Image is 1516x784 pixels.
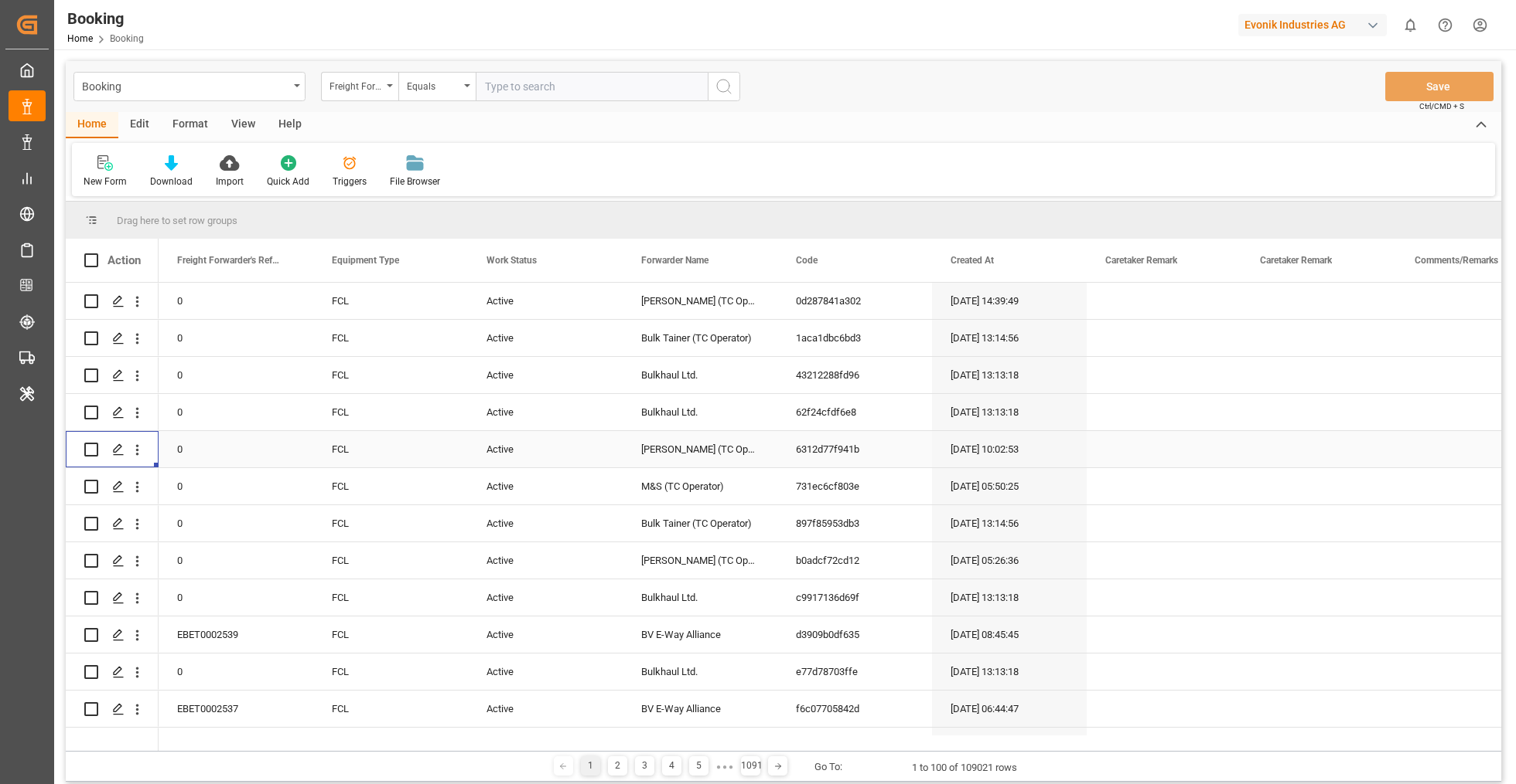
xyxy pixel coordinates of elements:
[468,616,623,653] div: Active
[313,616,468,653] div: FCL
[159,394,313,430] div: 0
[777,616,932,653] div: d3909b0df635
[777,728,932,764] div: b38da7f37a57
[66,505,159,542] div: Press SPACE to select this row.
[313,653,468,690] div: FCL
[313,542,468,579] div: FCL
[932,357,1087,393] div: [DATE] 13:13:18
[623,691,777,727] div: BV E-Way Alliance
[159,505,313,541] div: 0
[662,756,681,776] div: 4
[468,320,623,356] div: Active
[159,542,313,579] div: 0
[313,468,468,504] div: FCL
[777,691,932,727] div: f6c07705842d
[932,320,1087,356] div: [DATE] 13:14:56
[468,579,623,616] div: Active
[777,468,932,504] div: 731ec6cf803e
[161,112,220,138] div: Format
[468,728,623,764] div: Active
[398,72,476,101] button: open menu
[159,283,313,319] div: 0
[66,691,159,728] div: Press SPACE to select this row.
[476,72,708,101] input: Type to search
[468,394,623,430] div: Active
[313,283,468,319] div: FCL
[1105,255,1177,266] span: Caretaker Remark
[159,431,313,467] div: 0
[777,579,932,616] div: c9917136d69f
[777,653,932,690] div: e77d78703ffe
[313,320,468,356] div: FCL
[159,579,313,616] div: 0
[159,357,313,393] div: 0
[66,394,159,431] div: Press SPACE to select this row.
[1238,10,1393,39] button: Evonik Industries AG
[623,468,777,504] div: M&S (TC Operator)
[66,468,159,505] div: Press SPACE to select this row.
[1419,100,1464,112] span: Ctrl/CMD + S
[932,394,1087,430] div: [DATE] 13:13:18
[66,320,159,357] div: Press SPACE to select this row.
[635,756,654,776] div: 3
[708,72,740,101] button: search button
[73,72,306,101] button: open menu
[623,431,777,467] div: [PERSON_NAME] (TC Operator)
[932,691,1087,727] div: [DATE] 06:44:47
[1428,8,1463,42] button: Help Center
[66,112,118,138] div: Home
[581,756,600,776] div: 1
[932,579,1087,616] div: [DATE] 13:13:18
[329,76,382,93] div: Freight Forwarder's Reference No.
[777,431,932,467] div: 6312d77f941b
[267,112,313,138] div: Help
[313,728,468,764] div: FCL
[66,431,159,468] div: Press SPACE to select this row.
[951,255,994,266] span: Created At
[313,357,468,393] div: FCL
[623,579,777,616] div: Bulkhaul Ltd.
[159,653,313,690] div: 0
[741,756,760,776] div: 1091
[66,616,159,653] div: Press SPACE to select this row.
[117,215,237,226] span: Drag here to set row groups
[321,72,398,101] button: open menu
[67,7,144,30] div: Booking
[777,394,932,430] div: 62f24cfdf6e8
[84,175,127,188] div: New Form
[159,468,313,504] div: 0
[932,616,1087,653] div: [DATE] 08:45:45
[932,505,1087,541] div: [DATE] 13:14:56
[468,431,623,467] div: Active
[932,653,1087,690] div: [DATE] 13:13:18
[118,112,161,138] div: Edit
[623,320,777,356] div: Bulk Tainer (TC Operator)
[67,33,93,44] a: Home
[932,431,1087,467] div: [DATE] 10:02:53
[912,760,1017,776] div: 1 to 100 of 109021 rows
[932,542,1087,579] div: [DATE] 05:26:36
[796,255,818,266] span: Code
[623,283,777,319] div: [PERSON_NAME] (TC Operator)
[814,759,842,775] div: Go To:
[932,283,1087,319] div: [DATE] 14:39:49
[468,283,623,319] div: Active
[932,728,1087,764] div: [DATE] 06:20:37
[159,728,313,764] div: 0
[333,175,367,188] div: Triggers
[777,283,932,319] div: 0d287841a302
[108,253,141,267] div: Action
[777,357,932,393] div: 43212288fd96
[66,283,159,320] div: Press SPACE to select this row.
[468,542,623,579] div: Active
[1393,8,1428,42] button: show 0 new notifications
[313,579,468,616] div: FCL
[313,505,468,541] div: FCL
[468,505,623,541] div: Active
[159,616,313,653] div: EBET0002539
[716,761,733,772] div: ● ● ●
[623,505,777,541] div: Bulk Tainer (TC Operator)
[623,728,777,764] div: Leschaco Bremen
[932,468,1087,504] div: [DATE] 05:50:25
[313,431,468,467] div: FCL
